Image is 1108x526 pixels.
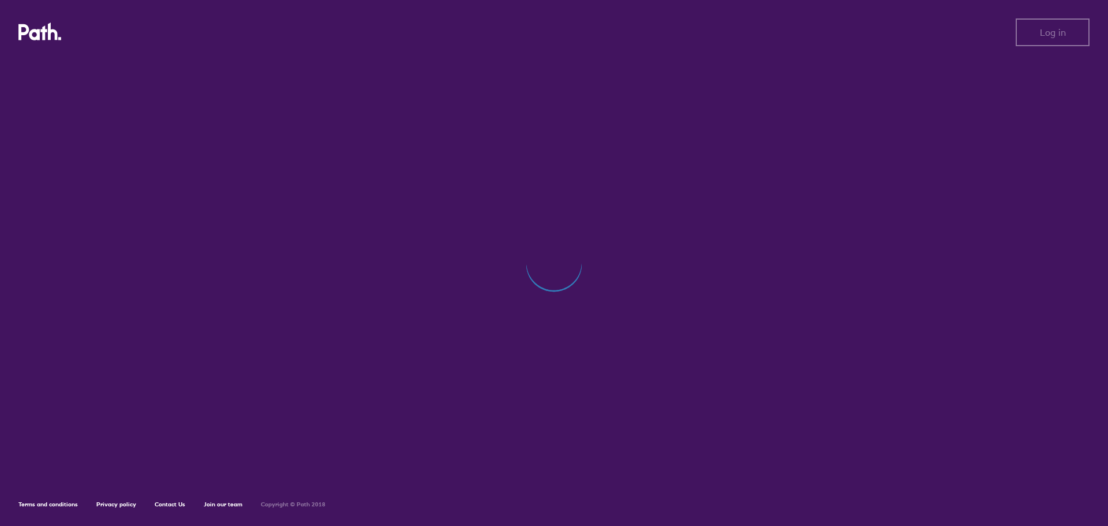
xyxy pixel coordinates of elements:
[1040,27,1066,38] span: Log in
[261,501,325,508] h6: Copyright © Path 2018
[96,501,136,508] a: Privacy policy
[18,501,78,508] a: Terms and conditions
[204,501,242,508] a: Join our team
[1016,18,1090,46] button: Log in
[155,501,185,508] a: Contact Us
